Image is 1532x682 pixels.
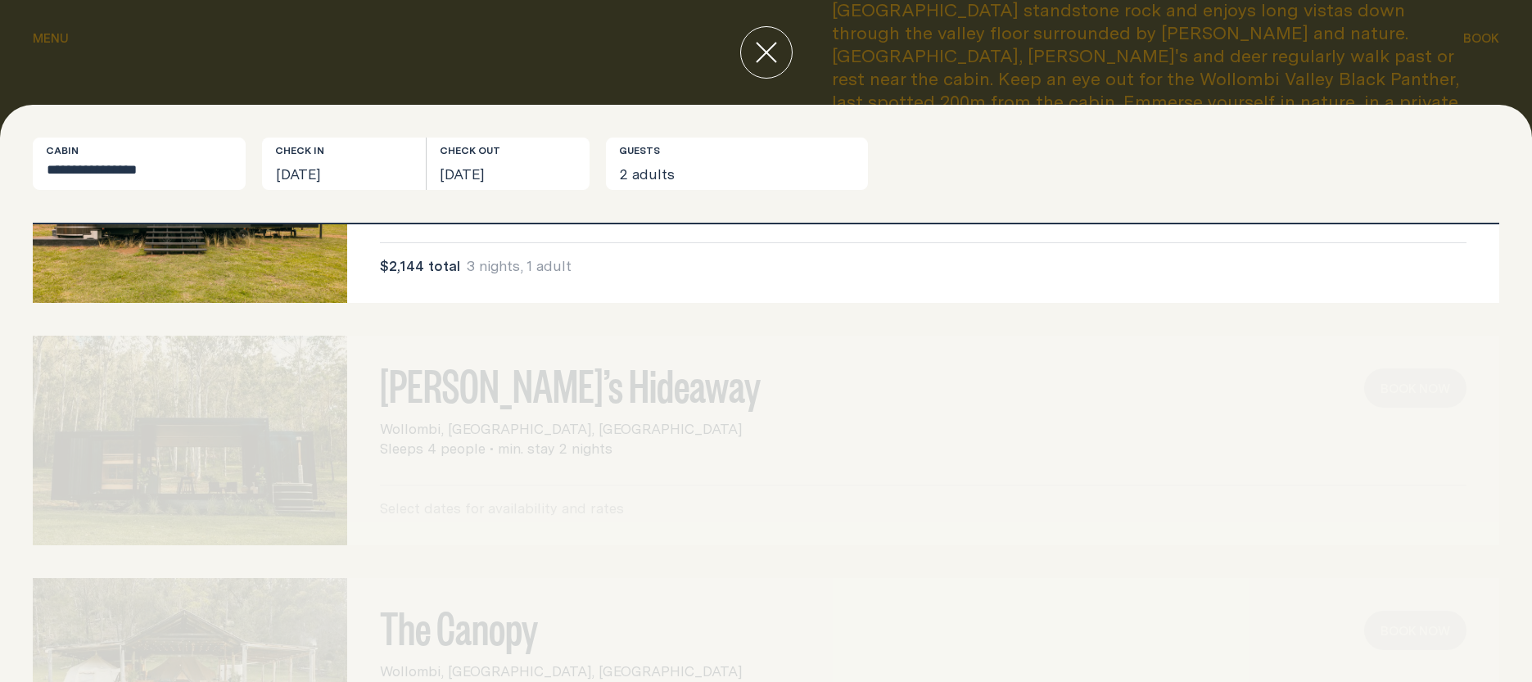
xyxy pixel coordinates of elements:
span: 3 nights, 1 adult [467,256,572,276]
button: [DATE] [262,138,426,190]
span: $2,144 total [380,256,460,276]
button: close [740,26,793,79]
button: 2 adults [606,138,868,190]
label: Guests [619,144,660,157]
button: [DATE] [427,138,590,190]
label: Cabin [46,144,79,157]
